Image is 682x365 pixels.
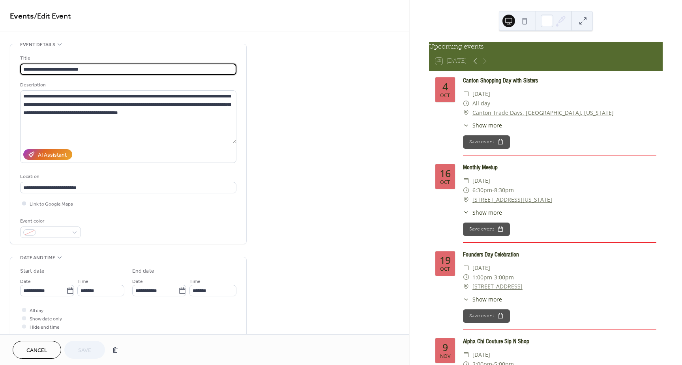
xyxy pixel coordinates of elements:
[492,185,494,195] span: -
[463,108,469,118] div: ​
[472,121,502,129] span: Show more
[440,168,451,178] div: 16
[26,346,47,355] span: Cancel
[132,277,143,286] span: Date
[492,273,494,282] span: -
[429,42,663,52] div: Upcoming events
[472,263,490,273] span: [DATE]
[442,343,448,352] div: 9
[30,200,73,208] span: Link to Google Maps
[440,93,450,98] div: Oct
[20,254,55,262] span: Date and time
[20,81,235,89] div: Description
[494,185,514,195] span: 8:30pm
[440,255,451,265] div: 19
[472,89,490,99] span: [DATE]
[189,277,200,286] span: Time
[20,277,31,286] span: Date
[472,195,552,204] a: [STREET_ADDRESS][US_STATE]
[463,121,469,129] div: ​
[463,121,502,129] button: ​Show more
[77,277,88,286] span: Time
[463,99,469,108] div: ​
[463,263,469,273] div: ​
[132,267,154,275] div: End date
[463,135,510,149] button: Save event
[23,149,72,160] button: AI Assistant
[472,99,490,108] span: All day
[463,208,469,217] div: ​
[463,282,469,291] div: ​
[463,176,469,185] div: ​
[472,208,502,217] span: Show more
[463,163,656,172] div: Monthly Meetup
[463,309,510,323] button: Save event
[10,9,34,24] a: Events
[463,185,469,195] div: ​
[38,151,67,159] div: AI Assistant
[472,295,502,303] span: Show more
[20,54,235,62] div: Title
[442,82,448,92] div: 4
[440,180,450,185] div: Oct
[472,185,492,195] span: 6:30pm
[440,354,450,359] div: Nov
[472,176,490,185] span: [DATE]
[30,323,60,331] span: Hide end time
[463,295,502,303] button: ​Show more
[34,9,71,24] span: / Edit Event
[463,76,656,85] div: Canton Shopping Day with Sisters
[472,273,492,282] span: 1:00pm
[472,282,523,291] a: [STREET_ADDRESS]
[463,89,469,99] div: ​
[463,195,469,204] div: ​
[30,315,62,323] span: Show date only
[472,108,614,118] a: Canton Trade Days, [GEOGRAPHIC_DATA], [US_STATE]
[13,341,61,359] button: Cancel
[494,273,514,282] span: 3:00pm
[30,307,43,315] span: All day
[463,250,656,259] div: Founders Day Celebration
[463,223,510,236] button: Save event
[463,273,469,282] div: ​
[20,172,235,181] div: Location
[463,337,656,346] div: Alpha Chi Couture Sip N Shop
[463,295,469,303] div: ​
[463,350,469,359] div: ​
[472,350,490,359] span: [DATE]
[20,267,45,275] div: Start date
[20,217,79,225] div: Event color
[440,267,450,272] div: Oct
[20,41,55,49] span: Event details
[463,208,502,217] button: ​Show more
